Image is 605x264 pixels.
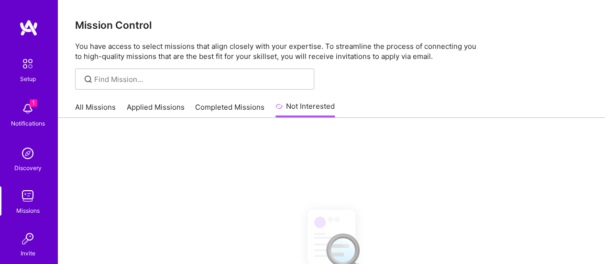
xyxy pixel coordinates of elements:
[14,163,42,173] div: Discovery
[83,74,94,85] i: icon SearchGrey
[11,118,45,128] div: Notifications
[18,229,37,248] img: Invite
[75,102,116,118] a: All Missions
[18,144,37,163] img: discovery
[18,99,37,118] img: bell
[127,102,185,118] a: Applied Missions
[94,74,307,84] input: Find Mission...
[18,186,37,206] img: teamwork
[30,99,37,107] span: 1
[18,54,38,74] img: setup
[16,206,40,216] div: Missions
[75,19,588,31] h3: Mission Control
[19,19,38,36] img: logo
[195,102,264,118] a: Completed Missions
[75,41,588,61] p: You have access to select missions that align closely with your expertise. To streamline the proc...
[20,74,36,84] div: Setup
[275,101,335,118] a: Not Interested
[21,248,35,258] div: Invite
